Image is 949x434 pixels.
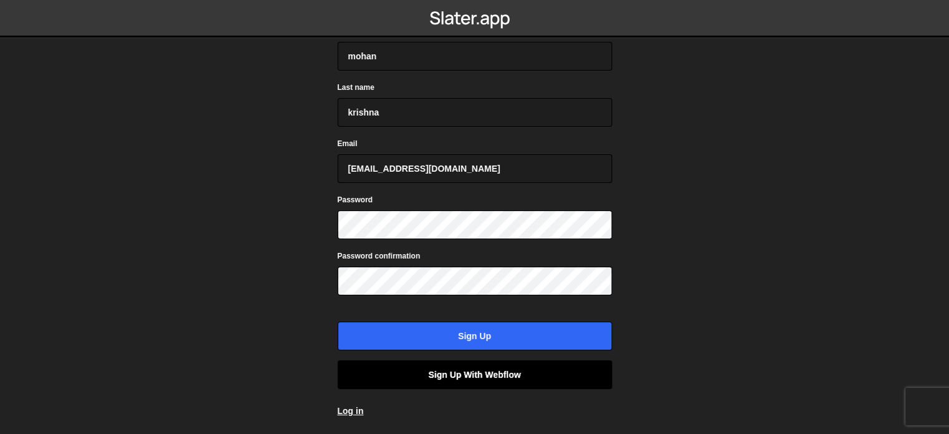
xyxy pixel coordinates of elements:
a: Sign up with Webflow [338,360,612,389]
input: Sign up [338,322,612,350]
a: Log in [338,406,364,416]
label: Email [338,137,358,150]
label: Last name [338,81,374,94]
label: Password confirmation [338,250,421,262]
label: Password [338,194,373,206]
